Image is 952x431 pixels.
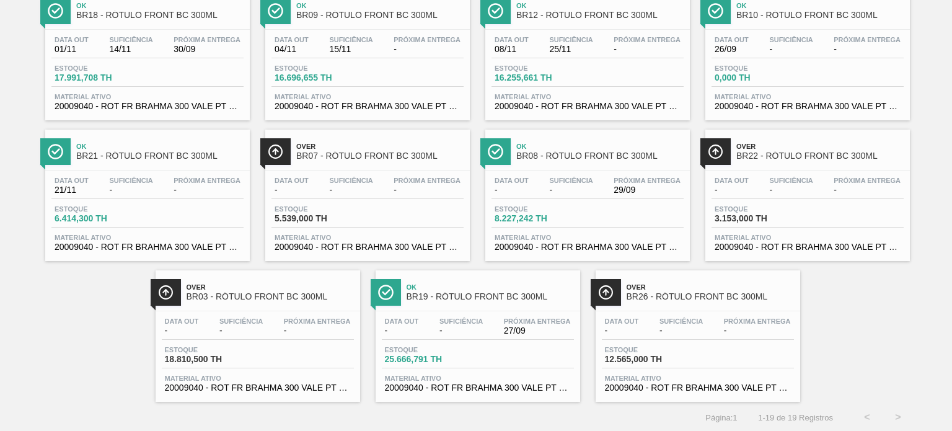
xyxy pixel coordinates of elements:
span: Material ativo [495,234,681,241]
span: - [659,326,703,335]
img: Ícone [378,285,394,300]
span: Over [187,283,354,291]
span: - [834,45,901,54]
span: 20009040 - ROT FR BRAHMA 300 VALE PT REV02 CX60ML [385,383,571,393]
span: Material ativo [385,375,571,382]
span: - [724,326,791,335]
a: ÍconeOverBR26 - RÓTULO FRONT BC 300MLData out-Suficiência-Próxima Entrega-Estoque12.565,000 THMat... [586,261,806,402]
span: - [834,185,901,195]
span: Estoque [495,205,581,213]
span: Suficiência [109,36,152,43]
span: Data out [275,36,309,43]
span: 18.810,500 TH [165,355,252,364]
span: 30/09 [174,45,240,54]
span: 20009040 - ROT FR BRAHMA 300 VALE PT REV02 CX60ML [275,102,461,111]
a: ÍconeOkBR08 - RÓTULO FRONT BC 300MLData out-Suficiência-Próxima Entrega29/09Estoque8.227,242 THMa... [476,120,696,261]
span: Over [736,143,904,150]
span: Próxima Entrega [504,318,571,325]
span: Ok [407,283,574,291]
span: - [394,185,461,195]
span: Estoque [715,205,801,213]
span: Material ativo [715,93,901,100]
span: Material ativo [55,93,240,100]
span: BR08 - RÓTULO FRONT BC 300ML [516,151,684,161]
span: 8.227,242 TH [495,214,581,223]
span: - [329,185,372,195]
a: ÍconeOverBR07 - RÓTULO FRONT BC 300MLData out-Suficiência-Próxima Entrega-Estoque5.539,000 THMate... [256,120,476,261]
span: Data out [605,318,639,325]
span: 3.153,000 TH [715,214,801,223]
span: Data out [165,318,199,325]
span: 15/11 [329,45,372,54]
span: Estoque [495,64,581,72]
span: - [715,185,749,195]
img: Ícone [158,285,174,300]
span: BR18 - RÓTULO FRONT BC 300ML [76,11,244,20]
span: Data out [715,36,749,43]
span: Material ativo [55,234,240,241]
span: Suficiência [769,36,813,43]
span: Material ativo [715,234,901,241]
span: Próxima Entrega [174,36,240,43]
img: Ícone [268,3,283,19]
span: 20009040 - ROT FR BRAHMA 300 VALE PT REV02 CX60ML [165,383,351,393]
span: Data out [495,177,529,184]
span: Suficiência [549,177,593,184]
a: ÍconeOkBR21 - RÓTULO FRONT BC 300MLData out21/11Suficiência-Próxima Entrega-Estoque6.414,300 THMa... [36,120,256,261]
span: 5.539,000 TH [275,214,361,223]
a: ÍconeOverBR22 - RÓTULO FRONT BC 300MLData out-Suficiência-Próxima Entrega-Estoque3.153,000 THMate... [696,120,916,261]
span: Material ativo [275,93,461,100]
a: ÍconeOkBR19 - RÓTULO FRONT BC 300MLData out-Suficiência-Próxima Entrega27/09Estoque25.666,791 THM... [366,261,586,402]
span: Suficiência [329,36,372,43]
span: Suficiência [549,36,593,43]
span: BR10 - RÓTULO FRONT BC 300ML [736,11,904,20]
span: - [495,185,529,195]
span: 0,000 TH [715,73,801,82]
span: 01/11 [55,45,89,54]
span: Ok [736,2,904,9]
img: Ícone [488,3,503,19]
span: BR19 - RÓTULO FRONT BC 300ML [407,292,574,301]
span: Suficiência [439,318,483,325]
span: 25/11 [549,45,593,54]
span: Data out [715,177,749,184]
span: 20009040 - ROT FR BRAHMA 300 VALE PT REV02 CX60ML [55,102,240,111]
img: Ícone [268,144,283,159]
span: Próxima Entrega [174,177,240,184]
span: 04/11 [275,45,309,54]
span: - [275,185,309,195]
span: Próxima Entrega [394,36,461,43]
span: - [549,185,593,195]
img: Ícone [48,3,63,19]
span: - [614,45,681,54]
span: Data out [55,177,89,184]
span: Suficiência [109,177,152,184]
span: Estoque [55,64,141,72]
span: Ok [296,2,464,9]
span: 14/11 [109,45,152,54]
img: Ícone [708,3,723,19]
span: Data out [55,36,89,43]
span: - [109,185,152,195]
span: BR09 - RÓTULO FRONT BC 300ML [296,11,464,20]
span: Estoque [605,346,692,353]
span: - [769,45,813,54]
span: 17.991,708 TH [55,73,141,82]
img: Ícone [488,144,503,159]
span: Material ativo [275,234,461,241]
span: Over [627,283,794,291]
span: 21/11 [55,185,89,195]
span: BR12 - RÓTULO FRONT BC 300ML [516,11,684,20]
span: Próxima Entrega [614,36,681,43]
span: 29/09 [614,185,681,195]
span: Ok [516,143,684,150]
span: Over [296,143,464,150]
span: BR26 - RÓTULO FRONT BC 300ML [627,292,794,301]
img: Ícone [48,144,63,159]
span: BR03 - RÓTULO FRONT BC 300ML [187,292,354,301]
span: Estoque [275,64,361,72]
span: - [284,326,351,335]
span: Data out [385,318,419,325]
img: Ícone [708,144,723,159]
span: - [174,185,240,195]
